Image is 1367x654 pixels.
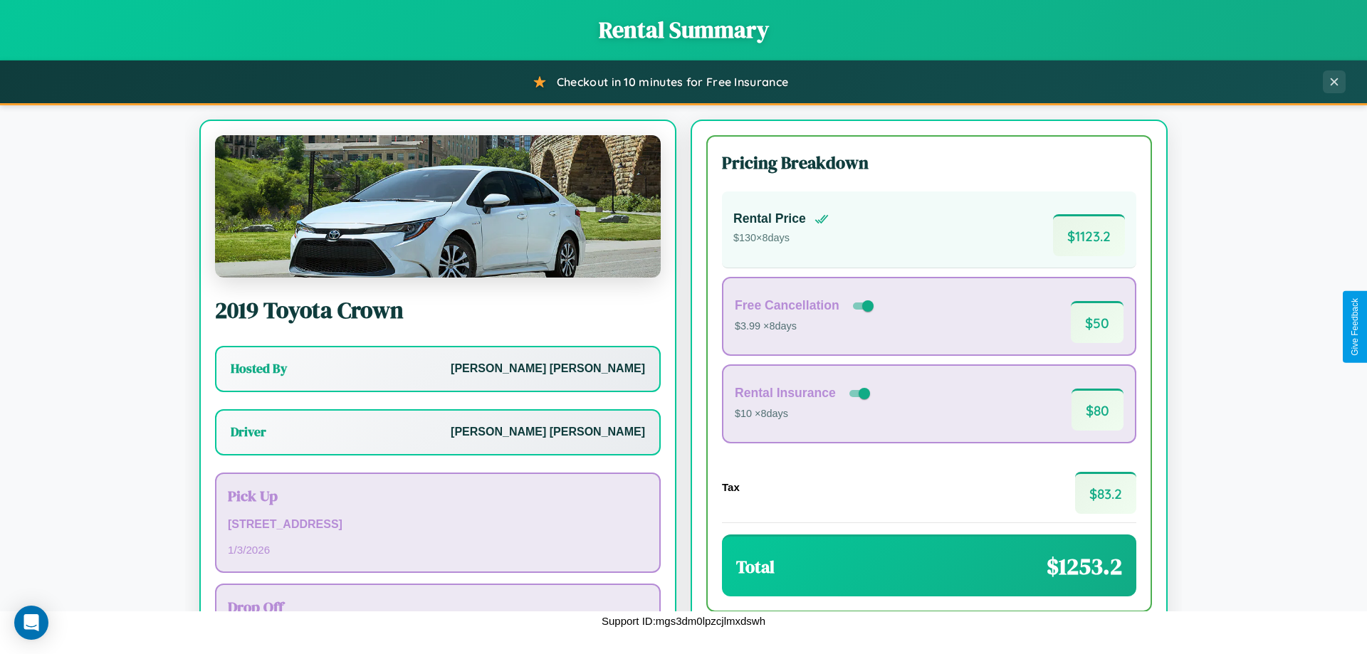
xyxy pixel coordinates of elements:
h3: Hosted By [231,360,287,377]
h3: Pricing Breakdown [722,151,1136,174]
p: $3.99 × 8 days [735,317,876,336]
h3: Total [736,555,775,579]
span: $ 1123.2 [1053,214,1125,256]
span: $ 80 [1072,389,1124,431]
span: $ 50 [1071,301,1124,343]
p: [PERSON_NAME] [PERSON_NAME] [451,359,645,379]
div: Open Intercom Messenger [14,606,48,640]
h1: Rental Summary [14,14,1353,46]
h4: Rental Price [733,211,806,226]
h2: 2019 Toyota Crown [215,295,661,326]
p: $10 × 8 days [735,405,873,423]
span: Checkout in 10 minutes for Free Insurance [557,75,788,89]
p: $ 130 × 8 days [733,229,829,248]
h3: Drop Off [228,596,648,617]
span: $ 1253.2 [1047,551,1122,582]
p: [PERSON_NAME] [PERSON_NAME] [451,422,645,443]
img: Toyota Crown [215,135,661,278]
p: [STREET_ADDRESS] [228,515,648,535]
span: $ 83.2 [1075,472,1136,514]
h4: Rental Insurance [735,386,836,401]
p: Support ID: mgs3dm0lpzcjlmxdswh [602,611,765,631]
p: 1 / 3 / 2026 [228,540,648,559]
h3: Pick Up [228,485,648,506]
h3: Driver [231,423,266,441]
h4: Tax [722,481,740,493]
div: Give Feedback [1350,298,1360,356]
h4: Free Cancellation [735,298,839,313]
